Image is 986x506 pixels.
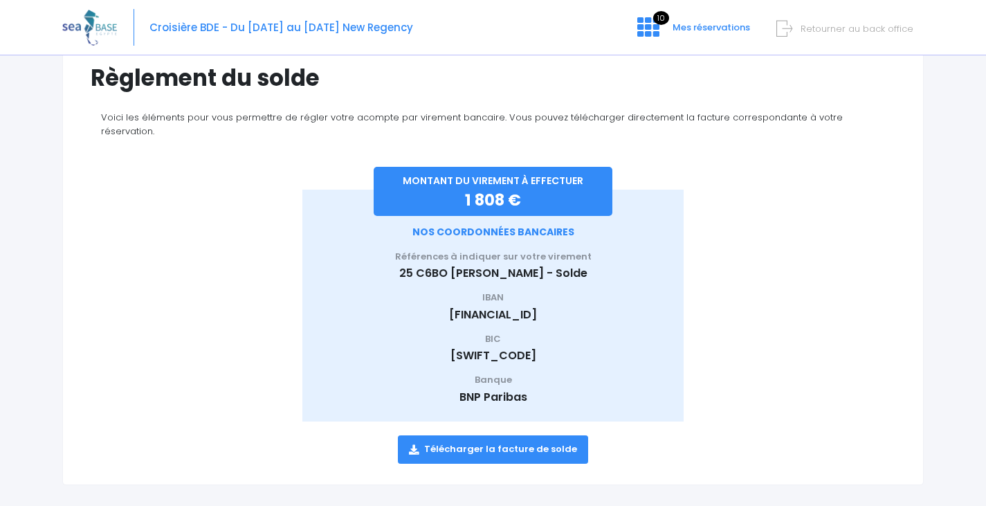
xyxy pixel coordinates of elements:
a: Télécharger la facture de solde [398,435,588,463]
span: 1 808 € [465,189,521,211]
span: MONTANT DU VIREMENT À EFFECTUER [403,174,583,188]
span: 10 [653,11,669,25]
a: 10 Mes réservations [626,26,758,39]
p: BNP Paribas [323,389,664,406]
p: IBAN [323,291,664,305]
p: BIC [323,332,664,346]
span: Croisière BDE - Du [DATE] au [DATE] New Regency [149,20,413,35]
span: Mes réservations [673,21,750,34]
p: [FINANCIAL_ID] [323,307,664,323]
p: 25 C6BO [PERSON_NAME] - Solde [323,265,664,282]
span: Retourner au back office [801,22,913,35]
p: Références à indiquer sur votre virement [323,250,664,264]
span: NOS COORDONNÉES BANCAIRES [412,225,574,239]
p: [SWIFT_CODE] [323,347,664,364]
a: Retourner au back office [782,22,913,35]
h1: Règlement du solde [91,64,320,91]
p: Banque [323,373,664,387]
span: Voici les éléments pour vous permettre de régler votre acompte par virement bancaire. Vous pouvez... [101,111,843,138]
